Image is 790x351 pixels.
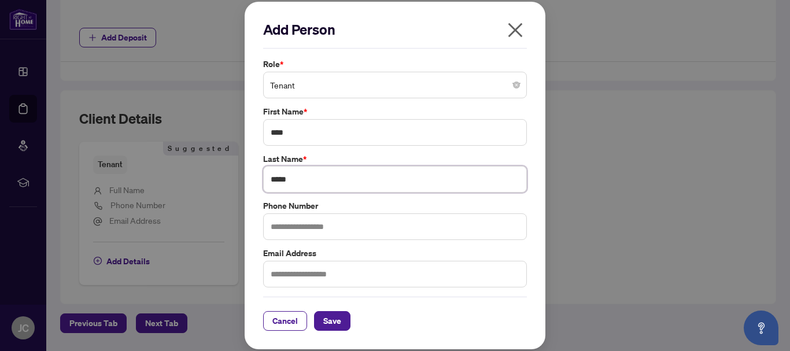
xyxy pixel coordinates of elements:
label: First Name [263,105,527,118]
span: Tenant [270,74,520,96]
button: Open asap [744,311,778,345]
button: Save [314,311,350,331]
label: Phone Number [263,199,527,212]
button: Cancel [263,311,307,331]
label: Email Address [263,247,527,260]
label: Last Name [263,153,527,165]
h2: Add Person [263,20,527,39]
label: Role [263,58,527,71]
span: Cancel [272,312,298,330]
span: close-circle [513,82,520,88]
span: close [506,21,525,39]
span: Save [323,312,341,330]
